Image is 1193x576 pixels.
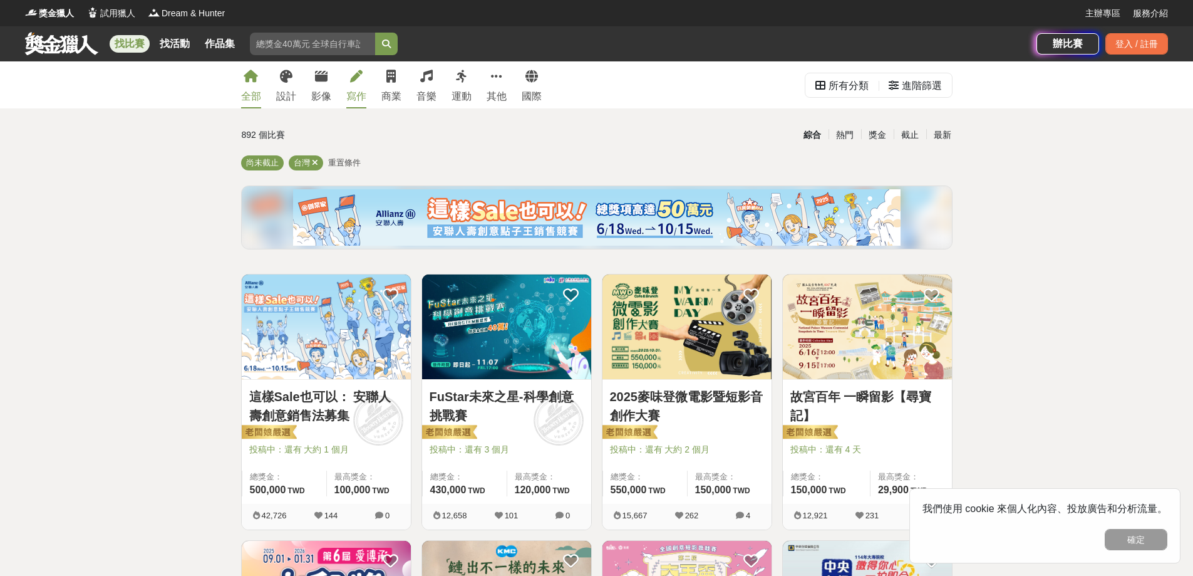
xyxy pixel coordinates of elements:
a: 2025麥味登微電影暨短影音創作大賽 [610,387,764,425]
div: 運動 [452,89,472,104]
span: 總獎金： [250,471,319,483]
a: Cover Image [783,275,952,380]
div: 所有分類 [829,73,869,98]
div: 登入 / 註冊 [1105,33,1168,55]
span: 500,000 [250,484,286,495]
span: 144 [324,511,338,520]
span: 獎金獵人 [39,7,74,20]
span: 101 [505,511,519,520]
span: 231 [865,511,879,520]
a: 服務介紹 [1133,7,1168,20]
a: Logo試用獵人 [86,7,135,20]
div: 其他 [487,89,507,104]
div: 892 個比賽 [242,124,478,146]
span: 29,900 [878,484,909,495]
img: cf4fb443-4ad2-4338-9fa3-b46b0bf5d316.png [293,189,901,246]
a: Cover Image [602,275,772,380]
a: 故宮百年 一瞬留影【尋寶記】 [790,387,944,425]
img: 老闆娘嚴選 [600,424,658,442]
span: TWD [287,486,304,495]
span: 最高獎金： [695,471,764,483]
img: 老闆娘嚴選 [420,424,477,442]
span: 最高獎金： [334,471,403,483]
img: Cover Image [422,275,591,379]
span: TWD [911,486,927,495]
a: 其他 [487,61,507,108]
span: TWD [372,486,389,495]
span: TWD [552,486,569,495]
div: 全部 [241,89,261,104]
img: Cover Image [783,275,952,379]
a: 運動 [452,61,472,108]
span: TWD [648,486,665,495]
a: Cover Image [422,275,591,380]
div: 設計 [276,89,296,104]
span: 總獎金： [430,471,499,483]
span: 262 [685,511,699,520]
div: 綜合 [796,124,829,146]
span: 150,000 [695,484,731,495]
input: 總獎金40萬元 全球自行車設計比賽 [250,33,375,55]
span: 42,726 [262,511,287,520]
span: 試用獵人 [100,7,135,20]
span: 尚未截止 [246,158,279,167]
span: 重置條件 [328,158,361,167]
div: 截止 [894,124,926,146]
div: 進階篩選 [902,73,942,98]
div: 商業 [381,89,401,104]
span: 總獎金： [611,471,679,483]
div: 影像 [311,89,331,104]
span: TWD [733,486,750,495]
span: 12,921 [803,511,828,520]
img: Logo [86,6,99,19]
span: 12,658 [442,511,467,520]
a: 找比賽 [110,35,150,53]
a: 作品集 [200,35,240,53]
a: 這樣Sale也可以： 安聯人壽創意銷售法募集 [249,387,403,425]
img: 老闆娘嚴選 [780,424,838,442]
a: 主辦專區 [1085,7,1120,20]
a: 寫作 [346,61,366,108]
span: 120,000 [515,484,551,495]
a: Logo獎金獵人 [25,7,74,20]
img: 老闆娘嚴選 [239,424,297,442]
img: Logo [25,6,38,19]
span: 15,667 [622,511,648,520]
a: 商業 [381,61,401,108]
span: 投稿中：還有 3 個月 [430,443,584,456]
span: 投稿中：還有 4 天 [790,443,944,456]
span: 430,000 [430,484,467,495]
span: 投稿中：還有 大約 2 個月 [610,443,764,456]
div: 熱門 [829,124,861,146]
a: LogoDream & Hunter [148,7,225,20]
a: Cover Image [242,275,411,380]
a: 全部 [241,61,261,108]
span: 我們使用 cookie 來個人化內容、投放廣告和分析流量。 [922,503,1167,514]
span: Dream & Hunter [162,7,225,20]
a: FuStar未來之星-科學創意挑戰賽 [430,387,584,425]
span: 0 [385,511,390,520]
a: 影像 [311,61,331,108]
img: Cover Image [602,275,772,379]
span: 4 [746,511,750,520]
span: TWD [468,486,485,495]
a: 音樂 [416,61,436,108]
div: 最新 [926,124,959,146]
a: 辦比賽 [1036,33,1099,55]
button: 確定 [1105,529,1167,550]
div: 寫作 [346,89,366,104]
span: 投稿中：還有 大約 1 個月 [249,443,403,456]
a: 設計 [276,61,296,108]
span: 總獎金： [791,471,862,483]
span: 台灣 [294,158,310,167]
span: 最高獎金： [515,471,584,483]
span: 150,000 [791,484,827,495]
a: 國際 [522,61,542,108]
div: 獎金 [861,124,894,146]
a: 找活動 [155,35,195,53]
span: TWD [829,486,845,495]
img: Logo [148,6,160,19]
div: 國際 [522,89,542,104]
div: 音樂 [416,89,436,104]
